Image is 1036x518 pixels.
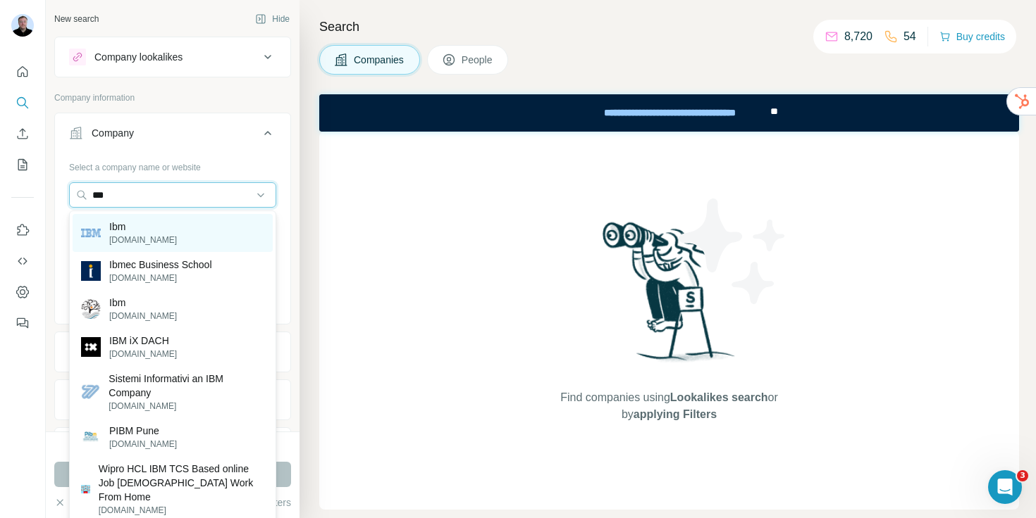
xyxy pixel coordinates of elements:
img: Ibm [81,229,101,236]
img: Ibmec Business School [81,261,101,281]
button: Enrich CSV [11,121,34,146]
img: Sistemi Informativi an IBM Company [81,382,100,401]
button: Clear [54,495,94,510]
span: Find companies using or by [556,389,782,423]
button: Hide [245,8,300,30]
div: Select a company name or website [69,156,276,174]
button: Use Surfe on LinkedIn [11,217,34,243]
img: Surfe Illustration - Stars [670,188,796,315]
p: [DOMAIN_NAME] [109,400,264,412]
p: PIBM Pune [109,424,177,438]
p: [DOMAIN_NAME] [109,310,177,322]
div: Company lookalikes [94,50,183,64]
p: 54 [904,28,916,45]
p: Wipro HCL IBM TCS Based online Job [DEMOGRAPHIC_DATA] Work From Home [99,462,264,504]
p: [DOMAIN_NAME] [109,272,212,284]
iframe: Intercom live chat [988,470,1022,504]
button: My lists [11,152,34,177]
iframe: Banner [319,94,1019,132]
span: 3 [1017,470,1028,481]
p: [DOMAIN_NAME] [109,438,177,450]
p: Ibm [109,220,177,234]
img: Avatar [11,14,34,37]
button: Use Surfe API [11,248,34,274]
button: Annual revenue ($) [55,431,290,465]
p: [DOMAIN_NAME] [109,234,177,246]
button: Feedback [11,310,34,336]
img: Ibm [81,299,101,319]
button: Industry [55,335,290,369]
p: Ibmec Business School [109,258,212,272]
p: Sistemi Informativi an IBM Company [109,372,264,400]
button: Search [11,90,34,115]
button: Company lookalikes [55,40,290,74]
div: New search [54,13,99,25]
p: [DOMAIN_NAME] [109,348,177,360]
span: People [462,53,494,67]
button: HQ location [55,383,290,417]
p: [DOMAIN_NAME] [99,504,264,517]
img: IBM iX DACH [81,337,101,357]
button: Company [55,116,290,156]
button: Buy credits [939,27,1005,46]
p: 8,720 [844,28,872,45]
span: Companies [354,53,405,67]
span: Lookalikes search [670,391,768,403]
p: IBM iX DACH [109,334,177,348]
div: Company [92,126,134,140]
img: PIBM Pune [81,427,101,447]
p: Ibm [109,296,177,310]
button: Quick start [11,59,34,84]
img: Surfe Illustration - Woman searching with binoculars [596,218,743,375]
button: Dashboard [11,279,34,305]
p: Company information [54,91,291,104]
img: Wipro HCL IBM TCS Based online Job internship Work From Home [81,485,90,494]
span: applying Filters [634,408,717,420]
h4: Search [319,17,1019,37]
